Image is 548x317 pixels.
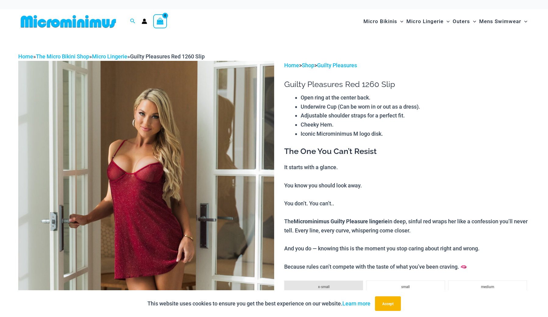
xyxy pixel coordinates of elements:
[301,129,530,138] li: Iconic Microminimus M logo disk.
[479,14,521,29] span: Mens Swimwear
[18,53,205,60] span: » » »
[397,14,403,29] span: Menu Toggle
[451,12,478,31] a: OutersMenu ToggleMenu Toggle
[448,280,527,293] li: medium
[301,93,530,102] li: Open ring at the center back.
[301,102,530,111] li: Underwire Cup (Can be worn in or out as a dress).
[130,18,136,25] a: Search icon link
[470,14,476,29] span: Menu Toggle
[375,296,401,311] button: Accept
[361,11,530,32] nav: Site Navigation
[362,12,405,31] a: Micro BikinisMenu ToggleMenu Toggle
[302,62,314,68] a: Shop
[284,61,530,70] p: > >
[342,300,370,307] a: Learn more
[366,280,445,293] li: small
[401,285,410,289] span: small
[284,280,363,296] li: x-small
[363,14,397,29] span: Micro Bikinis
[405,12,451,31] a: Micro LingerieMenu ToggleMenu Toggle
[142,19,147,24] a: Account icon link
[317,62,357,68] a: Guilty Pleasures
[153,14,167,28] a: View Shopping Cart, empty
[294,218,388,225] b: Microminimus Guilty Pleasure lingerie
[284,163,530,271] p: It starts with a glance. You know you should look away. You don’t. You can’t.. The in deep, sinfu...
[284,62,299,68] a: Home
[406,14,444,29] span: Micro Lingerie
[521,14,527,29] span: Menu Toggle
[481,285,494,289] span: medium
[18,15,118,28] img: MM SHOP LOGO FLAT
[444,14,450,29] span: Menu Toggle
[147,299,370,308] p: This website uses cookies to ensure you get the best experience on our website.
[18,53,33,60] a: Home
[478,12,529,31] a: Mens SwimwearMenu ToggleMenu Toggle
[284,146,530,157] h3: The One You Can’t Resist
[36,53,89,60] a: The Micro Bikini Shop
[453,14,470,29] span: Outers
[130,53,205,60] span: Guilty Pleasures Red 1260 Slip
[318,285,330,289] span: x-small
[301,120,530,129] li: Cheeky Hem.
[301,111,530,120] li: Adjustable shoulder straps for a perfect fit.
[284,80,530,89] h1: Guilty Pleasures Red 1260 Slip
[92,53,127,60] a: Micro Lingerie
